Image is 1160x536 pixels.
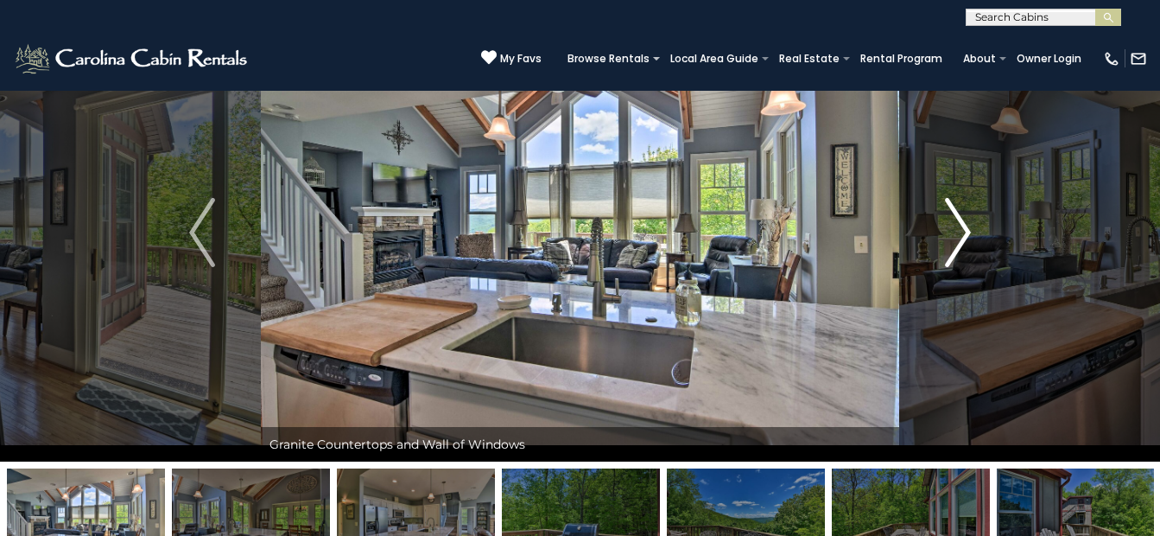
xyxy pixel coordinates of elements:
img: mail-regular-white.png [1130,50,1147,67]
a: Owner Login [1008,47,1090,71]
a: Rental Program [852,47,951,71]
a: My Favs [481,49,542,67]
a: Browse Rentals [559,47,658,71]
div: Granite Countertops and Wall of Windows [261,427,899,462]
a: About [954,47,1005,71]
img: arrow [945,198,971,267]
a: Real Estate [770,47,848,71]
img: phone-regular-white.png [1103,50,1120,67]
img: White-1-2.png [13,41,252,76]
button: Next [899,3,1017,462]
button: Previous [143,3,261,462]
a: Local Area Guide [662,47,767,71]
span: My Favs [500,51,542,67]
img: arrow [189,198,215,267]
